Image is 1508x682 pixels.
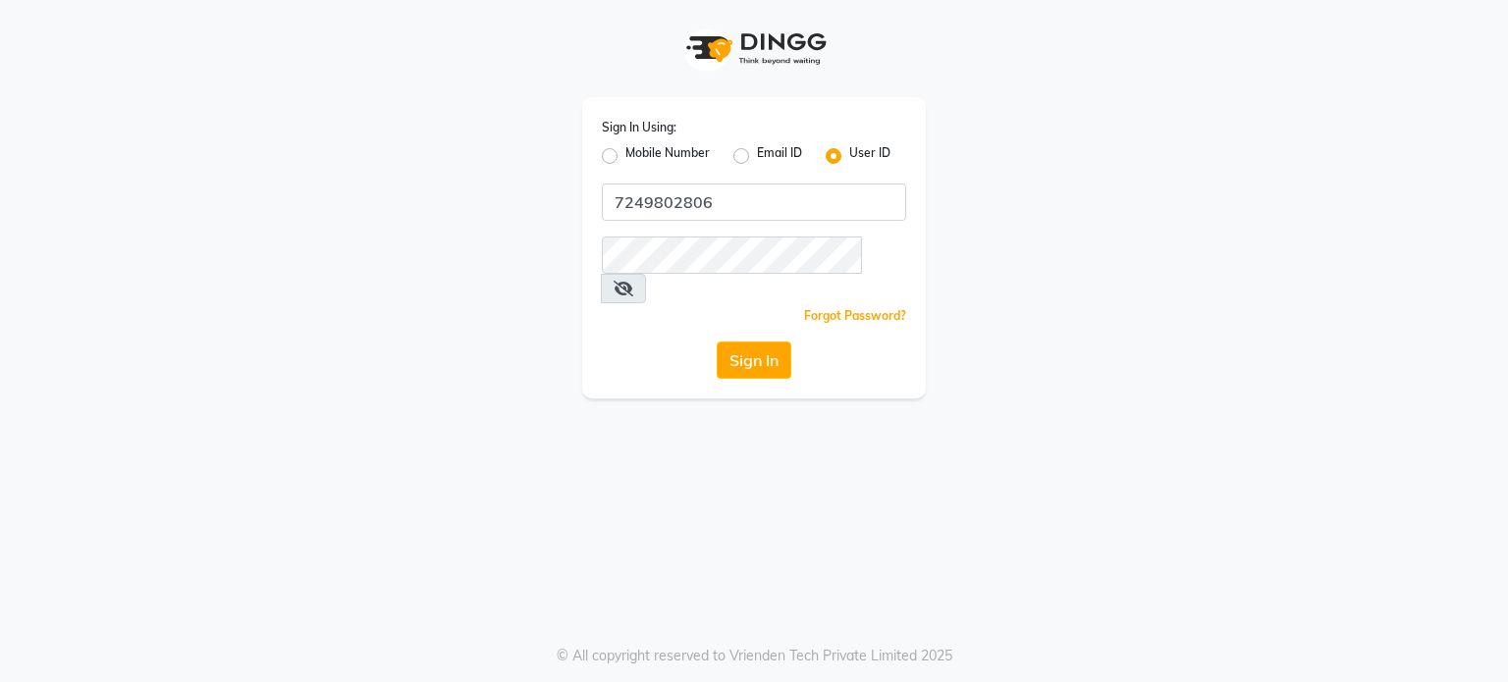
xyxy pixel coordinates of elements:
input: Username [602,236,862,274]
label: User ID [849,144,890,168]
label: Sign In Using: [602,119,676,136]
input: Username [602,184,906,221]
a: Forgot Password? [804,308,906,323]
label: Email ID [757,144,802,168]
button: Sign In [717,341,791,379]
label: Mobile Number [625,144,710,168]
img: logo1.svg [675,20,833,78]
